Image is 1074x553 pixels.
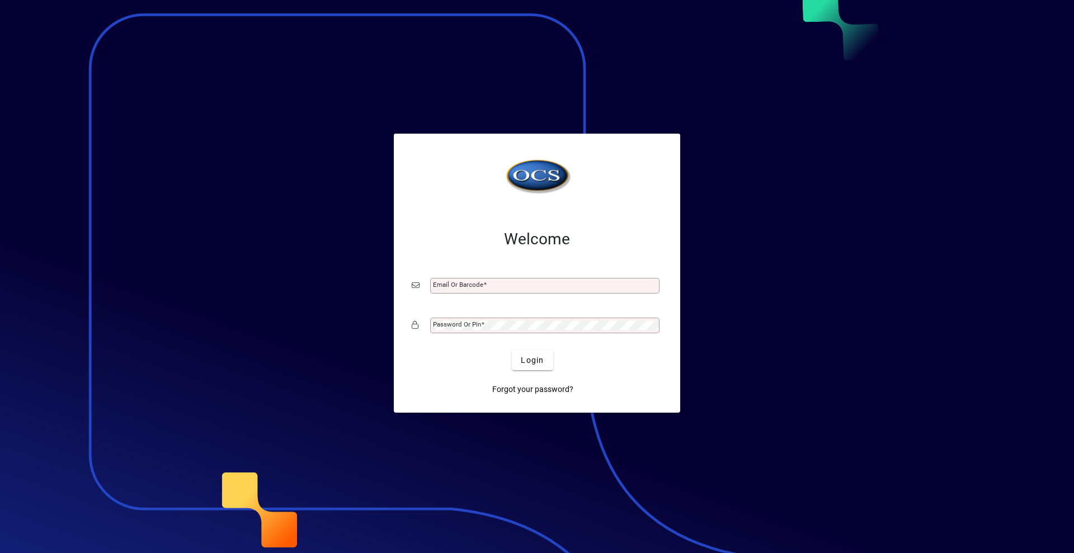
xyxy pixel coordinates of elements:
span: Forgot your password? [492,384,573,395]
a: Forgot your password? [488,379,578,399]
span: Login [521,355,544,366]
mat-label: Password or Pin [433,320,481,328]
h2: Welcome [412,230,662,249]
mat-label: Email or Barcode [433,281,483,289]
button: Login [512,350,553,370]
